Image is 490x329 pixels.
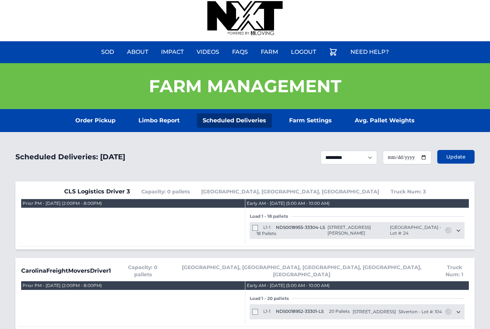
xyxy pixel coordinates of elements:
span: 20 Pallets [329,309,350,314]
a: Logout [287,44,320,61]
a: Impact [157,44,188,61]
div: Prior PM - [DATE] (2:00PM - 8:00PM) [23,201,102,207]
span: [STREET_ADDRESS] [353,309,396,315]
span: L1-1 [263,309,270,314]
a: Order Pickup [70,114,121,128]
div: Early AM - [DATE] (5:00 AM - 10:00 AM) [247,201,330,207]
div: Prior PM - [DATE] (2:00PM - 8:00PM) [23,283,102,289]
span: [GEOGRAPHIC_DATA], [GEOGRAPHIC_DATA], [GEOGRAPHIC_DATA] [201,188,379,196]
img: nextdaysod.com Logo [207,1,283,36]
a: Limbo Report [133,114,185,128]
a: Need Help? [346,44,393,61]
a: Sod [97,44,118,61]
span: Load 1 - 18 pallets [250,214,291,220]
span: CarolinaFreightMoversDriver1 [21,267,111,276]
a: Farm Settings [283,114,338,128]
div: Early AM - [DATE] (5:00 AM - 10:00 AM) [247,283,330,289]
span: [STREET_ADDRESS][PERSON_NAME] [328,225,390,236]
a: About [123,44,152,61]
span: CLS Logistics Driver 3 [64,188,130,196]
span: Truck Num: 1 [440,264,469,278]
h1: Scheduled Deliveries: [DATE] [15,152,125,162]
a: Videos [192,44,223,61]
span: Capacity: 0 pallets [122,264,164,278]
span: Update [446,154,466,161]
a: Avg. Pallet Weights [349,114,420,128]
span: NDS0018955-33304-LS [276,225,325,230]
span: Capacity: 0 pallets [141,188,190,196]
span: NDS0018952-33301-LS [276,309,324,314]
a: FAQs [228,44,252,61]
h1: Farm Management [149,78,341,95]
span: [GEOGRAPHIC_DATA], [GEOGRAPHIC_DATA], [GEOGRAPHIC_DATA], [GEOGRAPHIC_DATA], [GEOGRAPHIC_DATA] [175,264,429,278]
span: Truck Num: 3 [391,188,426,196]
button: Update [437,150,475,164]
span: L1-1 [263,225,270,230]
span: Load 1 - 20 pallets [250,296,292,302]
span: Silverton - Lot #: 104 [399,309,442,315]
span: [GEOGRAPHIC_DATA] - Lot #: 24 [390,225,445,236]
a: Farm [256,44,282,61]
a: Scheduled Deliveries [197,114,272,128]
span: 18 Pallets [256,231,276,236]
